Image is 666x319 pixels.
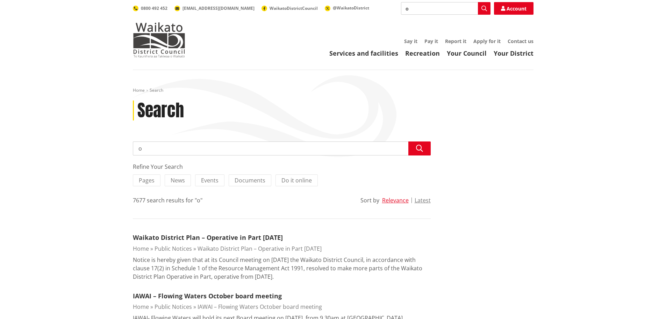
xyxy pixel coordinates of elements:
[235,176,265,184] span: Documents
[198,303,322,311] a: IAWAI – Flowing Waters October board meeting
[155,303,192,311] a: Public Notices
[137,100,184,121] h1: Search
[508,38,533,44] a: Contact us
[133,87,145,93] a: Home
[133,22,185,57] img: Waikato District Council - Te Kaunihera aa Takiwaa o Waikato
[424,38,438,44] a: Pay it
[133,88,533,93] nav: breadcrumb
[141,5,167,11] span: 0800 492 452
[139,176,155,184] span: Pages
[333,5,369,11] span: @WaikatoDistrict
[174,5,255,11] a: [EMAIL_ADDRESS][DOMAIN_NAME]
[133,196,202,204] div: 7677 search results for "o"
[133,141,431,155] input: Search input
[329,49,398,57] a: Services and facilities
[262,5,318,11] a: WaikatoDistrictCouncil
[270,5,318,11] span: WaikatoDistrictCouncil
[281,176,312,184] span: Do it online
[494,49,533,57] a: Your District
[182,5,255,11] span: [EMAIL_ADDRESS][DOMAIN_NAME]
[447,49,487,57] a: Your Council
[473,38,501,44] a: Apply for it
[415,197,431,203] button: Latest
[494,2,533,15] a: Account
[198,245,322,252] a: Waikato District Plan – Operative in Part [DATE]
[150,87,163,93] span: Search
[382,197,409,203] button: Relevance
[133,245,149,252] a: Home
[133,5,167,11] a: 0800 492 452
[201,176,219,184] span: Events
[404,38,417,44] a: Say it
[133,233,283,242] a: Waikato District Plan – Operative in Part [DATE]
[405,49,440,57] a: Recreation
[325,5,369,11] a: @WaikatoDistrict
[133,162,431,171] div: Refine Your Search
[360,196,379,204] div: Sort by
[133,292,282,300] a: IAWAI – Flowing Waters October board meeting
[133,303,149,311] a: Home
[171,176,185,184] span: News
[401,2,490,15] input: Search input
[155,245,192,252] a: Public Notices
[133,256,431,281] p: Notice is hereby given that at its Council meeting on [DATE] the Waikato District Council, in acc...
[445,38,466,44] a: Report it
